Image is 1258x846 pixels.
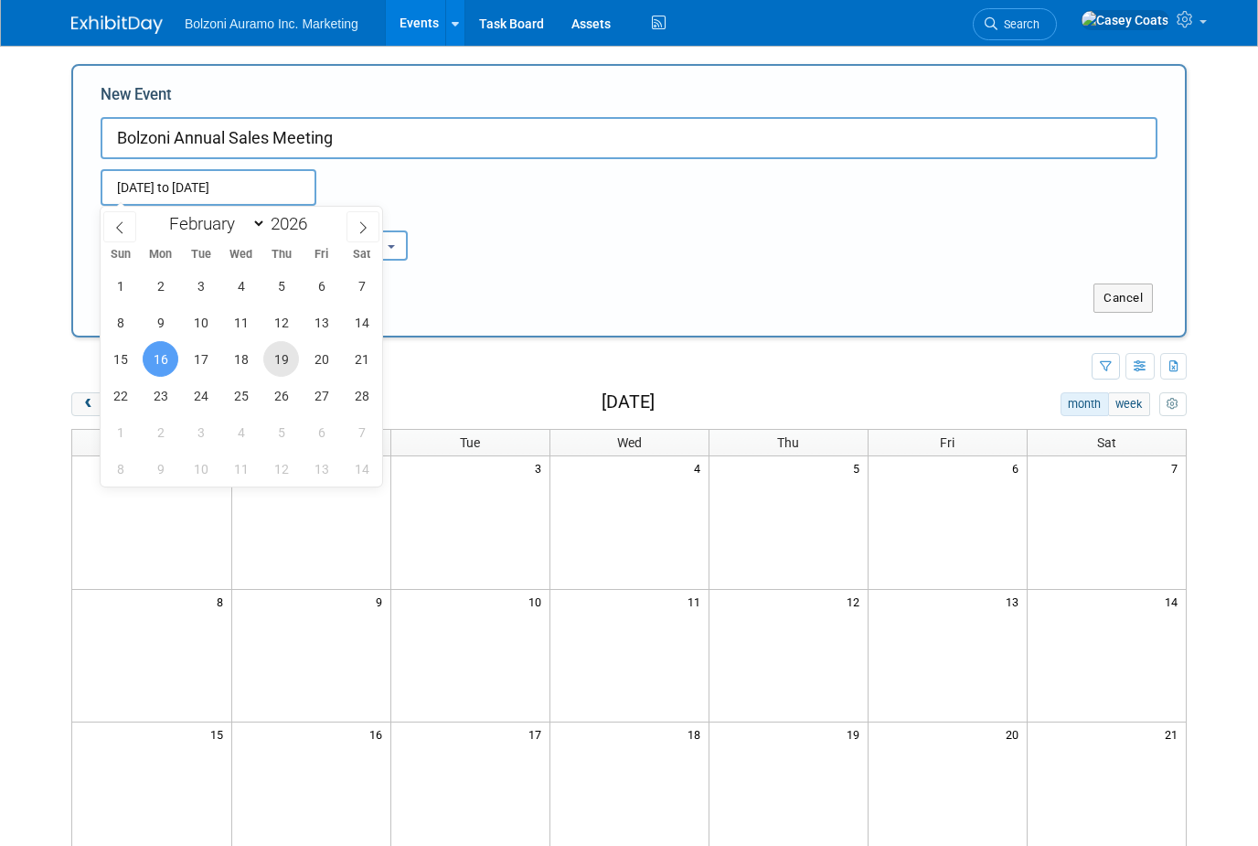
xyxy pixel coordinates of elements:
span: Sat [1097,435,1116,450]
input: Name of Trade Show / Conference [101,117,1157,159]
button: prev [71,392,105,416]
div: Attendance / Format: [101,206,256,230]
span: March 5, 2026 [263,414,299,450]
span: 20 [1004,723,1027,745]
span: Wed [617,435,642,450]
input: Year [266,213,321,234]
span: Search [997,17,1039,31]
span: 12 [845,590,868,613]
span: February 23, 2026 [143,378,178,413]
span: Fri [940,435,954,450]
span: February 16, 2026 [143,341,178,377]
span: 11 [686,590,709,613]
span: February 2, 2026 [143,268,178,304]
h2: [DATE] [602,392,655,412]
span: March 9, 2026 [143,451,178,487]
span: 8 [215,590,231,613]
span: March 10, 2026 [183,451,219,487]
span: February 25, 2026 [223,378,259,413]
span: 3 [533,456,549,479]
span: 7 [1169,456,1186,479]
span: February 24, 2026 [183,378,219,413]
span: March 7, 2026 [344,414,379,450]
span: February 4, 2026 [223,268,259,304]
span: February 10, 2026 [183,305,219,340]
input: Start Date - End Date [101,169,316,206]
button: week [1108,392,1150,416]
span: 17 [527,723,549,745]
span: February 12, 2026 [263,305,299,340]
span: 16 [368,723,390,745]
span: 18 [686,723,709,745]
span: Bolzoni Auramo Inc. Marketing [185,16,358,31]
label: New Event [101,84,172,112]
span: February 13, 2026 [304,305,339,340]
span: February 21, 2026 [344,341,379,377]
span: 9 [374,590,390,613]
span: 5 [851,456,868,479]
span: February 22, 2026 [102,378,138,413]
span: 4 [692,456,709,479]
span: Sun [101,249,141,261]
span: 14 [1163,590,1186,613]
span: March 6, 2026 [304,414,339,450]
span: 19 [845,723,868,745]
span: March 13, 2026 [304,451,339,487]
span: 15 [208,723,231,745]
span: 10 [527,590,549,613]
i: Personalize Calendar [1167,399,1178,411]
span: March 1, 2026 [102,414,138,450]
span: Wed [221,249,261,261]
span: Fri [302,249,342,261]
span: February 27, 2026 [304,378,339,413]
span: March 2, 2026 [143,414,178,450]
button: month [1061,392,1109,416]
span: February 28, 2026 [344,378,379,413]
span: February 14, 2026 [344,305,379,340]
span: February 9, 2026 [143,305,178,340]
a: Search [973,8,1057,40]
span: March 11, 2026 [223,451,259,487]
span: Sat [342,249,382,261]
span: February 17, 2026 [183,341,219,377]
span: February 1, 2026 [102,268,138,304]
span: 6 [1010,456,1027,479]
img: Casey Coats [1081,10,1169,30]
span: February 15, 2026 [102,341,138,377]
select: Month [161,212,266,235]
span: March 12, 2026 [263,451,299,487]
span: 21 [1163,723,1186,745]
button: myCustomButton [1159,392,1187,416]
img: ExhibitDay [71,16,163,34]
div: Participation: [283,206,439,230]
span: March 8, 2026 [102,451,138,487]
span: Mon [141,249,181,261]
span: 13 [1004,590,1027,613]
span: Thu [777,435,799,450]
button: Cancel [1093,284,1153,313]
span: Thu [261,249,302,261]
span: February 3, 2026 [183,268,219,304]
span: February 5, 2026 [263,268,299,304]
span: February 26, 2026 [263,378,299,413]
span: March 3, 2026 [183,414,219,450]
span: Tue [181,249,221,261]
span: February 18, 2026 [223,341,259,377]
span: February 20, 2026 [304,341,339,377]
span: February 8, 2026 [102,305,138,340]
span: February 6, 2026 [304,268,339,304]
span: February 7, 2026 [344,268,379,304]
span: March 14, 2026 [344,451,379,487]
span: March 4, 2026 [223,414,259,450]
span: Tue [460,435,480,450]
span: February 11, 2026 [223,305,259,340]
span: February 19, 2026 [263,341,299,377]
